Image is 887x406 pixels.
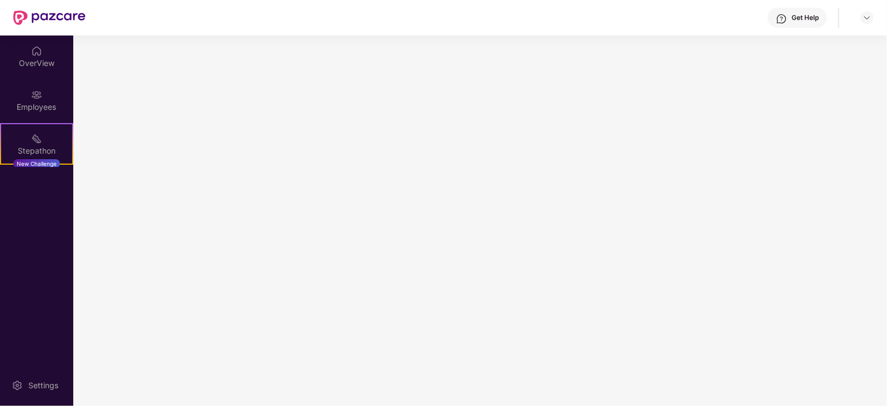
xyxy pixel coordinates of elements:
img: New Pazcare Logo [13,11,85,25]
img: svg+xml;base64,PHN2ZyBpZD0iSG9tZSIgeG1sbnM9Imh0dHA6Ly93d3cudzMub3JnLzIwMDAvc3ZnIiB3aWR0aD0iMjAiIG... [31,45,42,57]
img: svg+xml;base64,PHN2ZyB4bWxucz0iaHR0cDovL3d3dy53My5vcmcvMjAwMC9zdmciIHdpZHRoPSIyMSIgaGVpZ2h0PSIyMC... [31,133,42,144]
img: svg+xml;base64,PHN2ZyBpZD0iSGVscC0zMngzMiIgeG1sbnM9Imh0dHA6Ly93d3cudzMub3JnLzIwMDAvc3ZnIiB3aWR0aD... [776,13,787,24]
div: Stepathon [1,145,72,156]
div: Settings [25,380,62,391]
div: New Challenge [13,159,60,168]
img: svg+xml;base64,PHN2ZyBpZD0iU2V0dGluZy0yMHgyMCIgeG1sbnM9Imh0dHA6Ly93d3cudzMub3JnLzIwMDAvc3ZnIiB3aW... [12,380,23,391]
img: svg+xml;base64,PHN2ZyBpZD0iRW1wbG95ZWVzIiB4bWxucz0iaHR0cDovL3d3dy53My5vcmcvMjAwMC9zdmciIHdpZHRoPS... [31,89,42,100]
img: svg+xml;base64,PHN2ZyBpZD0iRHJvcGRvd24tMzJ4MzIiIHhtbG5zPSJodHRwOi8vd3d3LnczLm9yZy8yMDAwL3N2ZyIgd2... [863,13,871,22]
div: Get Help [792,13,819,22]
